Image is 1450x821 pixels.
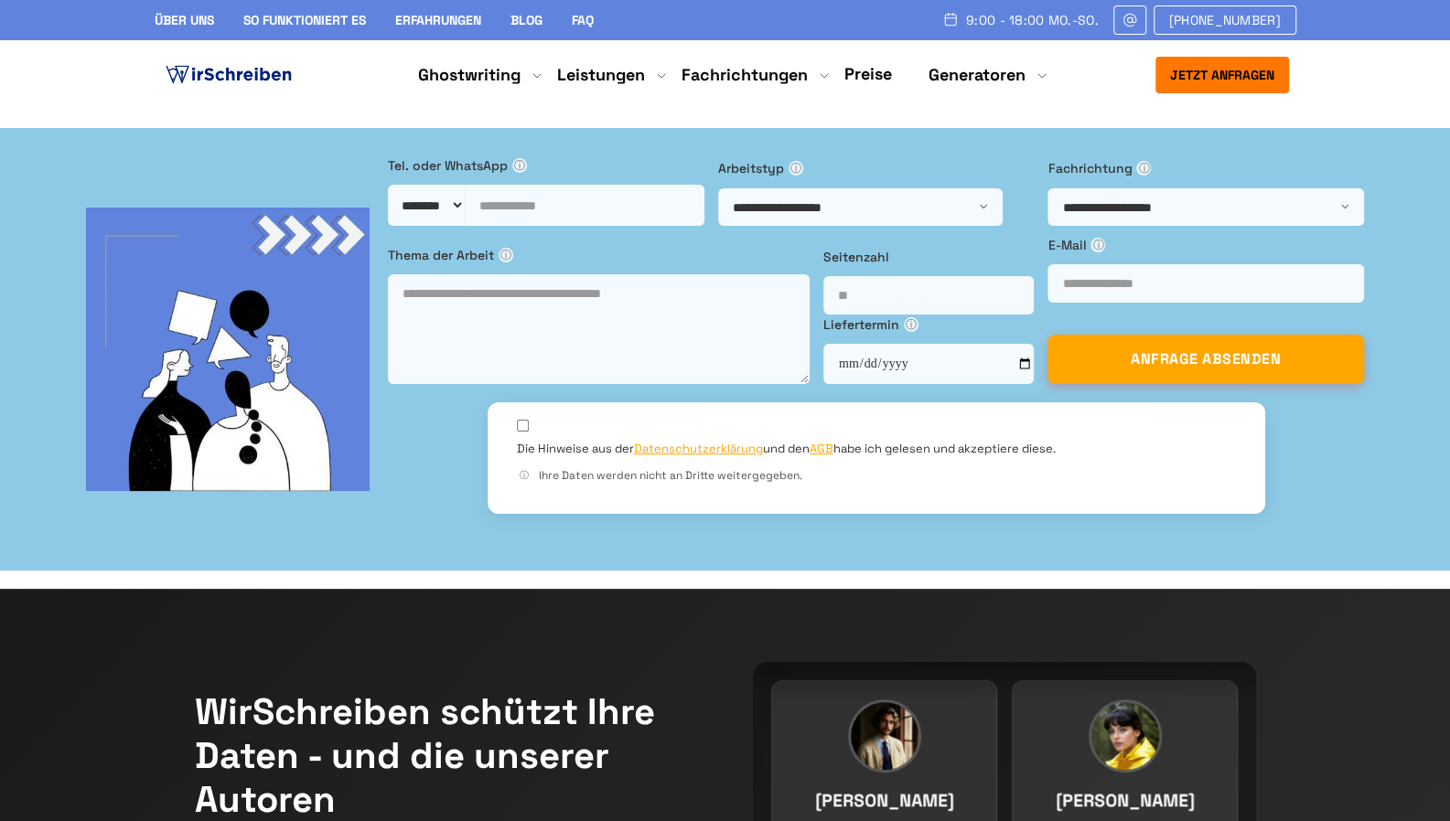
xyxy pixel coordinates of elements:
span: 9:00 - 18:00 Mo.-So. [966,13,1099,27]
a: Blog [510,12,542,28]
a: Generatoren [929,64,1026,86]
label: Liefertermin [823,315,1034,335]
span: ⓘ [1136,161,1151,176]
a: FAQ [572,12,594,28]
span: [PHONE_NUMBER] [1169,13,1281,27]
a: Erfahrungen [395,12,481,28]
label: Fachrichtung [1047,158,1364,178]
a: Über uns [155,12,214,28]
label: Seitenzahl [823,247,1034,267]
img: Email [1122,13,1138,27]
label: Thema der Arbeit [388,245,810,265]
label: Arbeitstyp [718,158,1035,178]
img: logo ghostwriter-österreich [162,61,295,89]
img: bg [86,208,370,491]
a: [PHONE_NUMBER] [1154,5,1296,35]
button: Jetzt anfragen [1155,57,1289,93]
label: Tel. oder WhatsApp [388,155,704,176]
a: Datenschutzerklärung [634,441,763,456]
button: ANFRAGE ABSENDEN [1047,335,1364,384]
a: Ghostwriting [418,64,521,86]
span: ⓘ [512,158,527,173]
a: Fachrichtungen [682,64,808,86]
span: ⓘ [517,468,532,483]
img: Schedule [942,12,959,27]
a: Preise [844,63,892,84]
a: So funktioniert es [243,12,366,28]
a: Leistungen [557,64,645,86]
h3: [PERSON_NAME] [1031,761,1219,789]
span: ⓘ [1090,238,1105,252]
span: ⓘ [499,248,513,262]
label: E-Mail [1047,235,1364,255]
span: ⓘ [789,161,803,176]
label: Die Hinweise aus der und den habe ich gelesen und akzeptiere diese. [517,441,1056,457]
h3: [PERSON_NAME] [790,761,978,789]
a: AGB [810,441,833,456]
span: ⓘ [904,317,918,332]
div: Ihre Daten werden nicht an Dritte weitergegeben. [517,467,1236,485]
